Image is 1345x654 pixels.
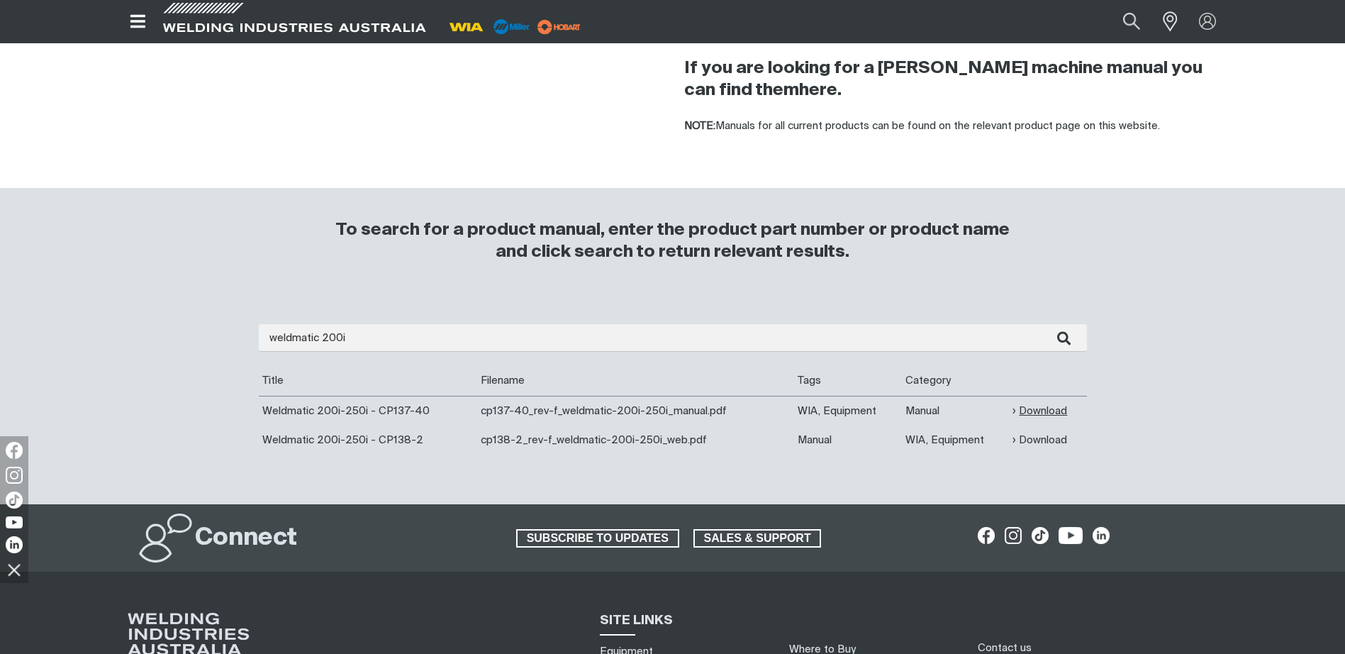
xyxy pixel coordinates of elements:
img: hide socials [2,558,26,582]
th: Tags [794,366,902,396]
img: TikTok [6,492,23,509]
td: Weldmatic 200i-250i - CP138-2 [259,426,477,455]
img: YouTube [6,516,23,528]
img: Instagram [6,467,23,484]
a: SUBSCRIBE TO UPDATES [516,529,679,548]
a: SALES & SUPPORT [693,529,822,548]
strong: NOTE: [684,121,715,131]
button: Search products [1107,6,1156,38]
strong: If you are looking for a [PERSON_NAME] machine manual you can find them [684,60,1202,99]
a: Download [1012,403,1067,419]
td: WIA, Equipment [902,426,1010,455]
td: Manual [902,396,1010,426]
th: Category [902,366,1010,396]
span: SUBSCRIBE TO UPDATES [518,529,678,548]
img: LinkedIn [6,536,23,553]
span: SITE LINKS [600,614,673,627]
img: Facebook [6,442,23,459]
th: Title [259,366,477,396]
img: miller [533,16,585,38]
a: Download [1012,432,1067,448]
td: Weldmatic 200i-250i - CP137-40 [259,396,477,426]
th: Filename [477,366,794,396]
input: Enter search... [259,324,1087,352]
a: here. [799,82,842,99]
td: cp138-2_rev-f_weldmatic-200i-250i_web.pdf [477,426,794,455]
td: cp137-40_rev-f_weldmatic-200i-250i_manual.pdf [477,396,794,426]
td: WIA, Equipment [794,396,902,426]
h3: To search for a product manual, enter the product part number or product name and click search to... [330,219,1016,263]
p: Manuals for all current products can be found on the relevant product page on this website. [684,118,1222,135]
input: Product name or item number... [1089,6,1155,38]
span: SALES & SUPPORT [695,529,820,548]
td: Manual [794,426,902,455]
h2: Connect [195,523,297,554]
a: miller [533,21,585,32]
